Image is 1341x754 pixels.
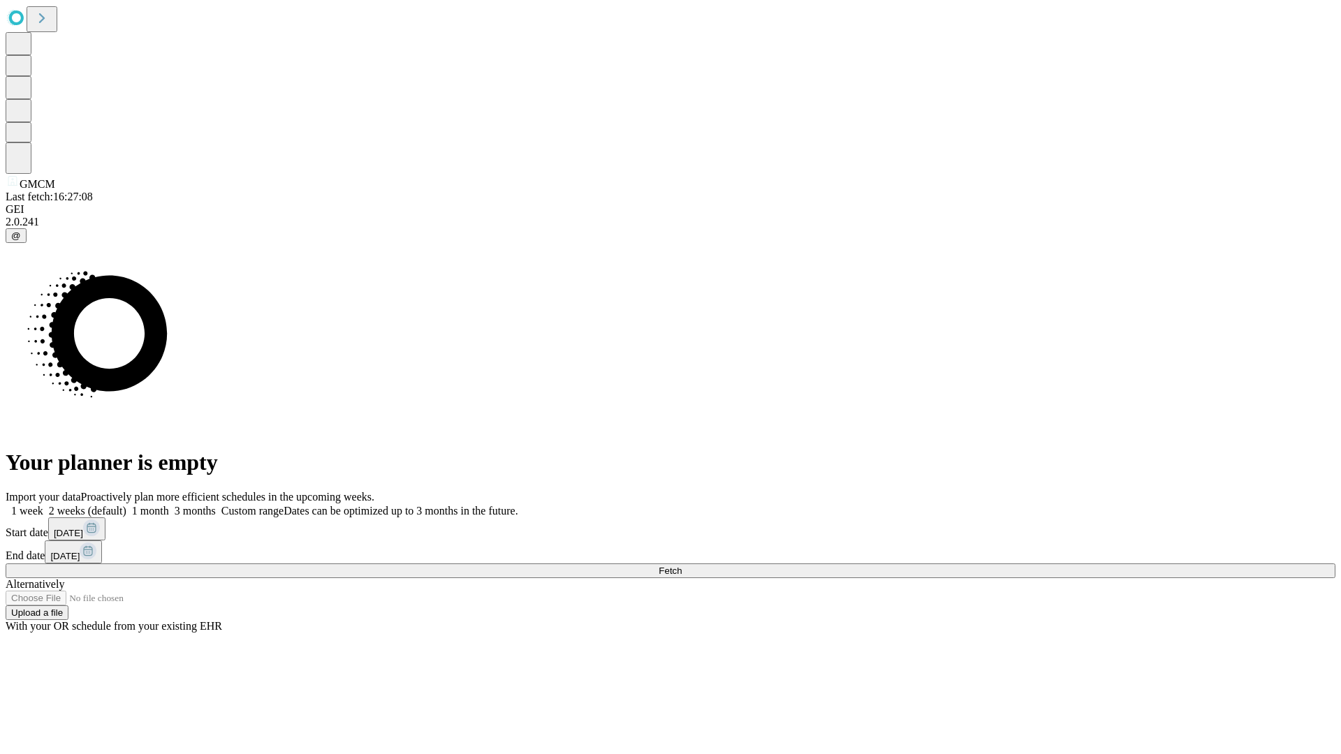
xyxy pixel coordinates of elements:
[6,578,64,590] span: Alternatively
[221,505,284,517] span: Custom range
[6,563,1335,578] button: Fetch
[81,491,374,503] span: Proactively plan more efficient schedules in the upcoming weeks.
[659,565,682,576] span: Fetch
[6,191,93,202] span: Last fetch: 16:27:08
[6,620,222,632] span: With your OR schedule from your existing EHR
[6,228,27,243] button: @
[6,203,1335,216] div: GEI
[50,551,80,561] span: [DATE]
[132,505,169,517] span: 1 month
[6,540,1335,563] div: End date
[175,505,216,517] span: 3 months
[6,450,1335,475] h1: Your planner is empty
[6,216,1335,228] div: 2.0.241
[6,491,81,503] span: Import your data
[11,505,43,517] span: 1 week
[45,540,102,563] button: [DATE]
[49,505,126,517] span: 2 weeks (default)
[20,178,55,190] span: GMCM
[54,528,83,538] span: [DATE]
[6,517,1335,540] div: Start date
[6,605,68,620] button: Upload a file
[11,230,21,241] span: @
[48,517,105,540] button: [DATE]
[284,505,518,517] span: Dates can be optimized up to 3 months in the future.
